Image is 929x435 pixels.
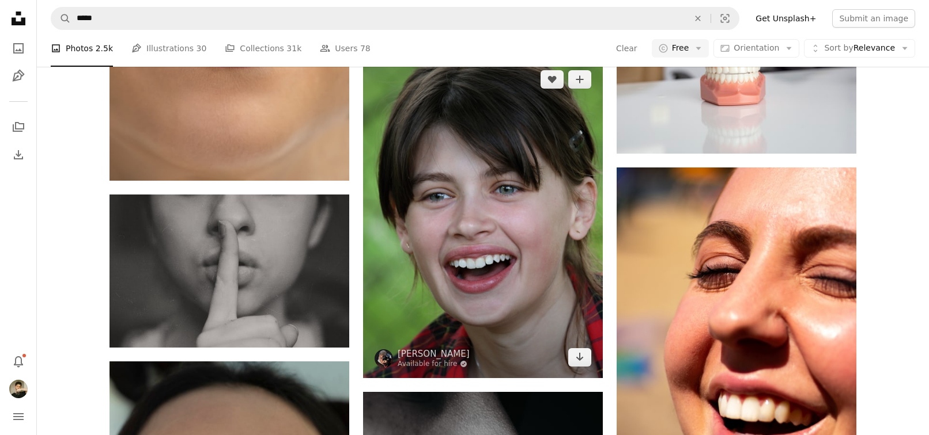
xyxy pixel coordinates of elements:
form: Find visuals sitewide [51,7,739,30]
span: 30 [197,42,207,55]
a: Illustrations [7,64,30,87]
button: Clear [615,39,638,58]
a: Photos [7,37,30,60]
span: Relevance [824,43,895,54]
img: Go to Eduard Labár's profile [375,349,393,368]
a: Download [568,348,591,367]
a: Home — Unsplash [7,7,30,32]
span: 31k [286,42,301,55]
button: Sort byRelevance [804,39,915,58]
span: Orientation [734,43,779,52]
a: Get Unsplash+ [749,9,823,28]
a: Collections [7,116,30,139]
a: [PERSON_NAME] [398,348,470,360]
button: Submit an image [832,9,915,28]
button: Like [541,70,564,89]
span: Free [672,43,689,54]
a: Illustrations 30 [131,30,206,67]
button: Clear [685,7,711,29]
a: Users 78 [320,30,371,67]
button: Search Unsplash [51,7,71,29]
span: Sort by [824,43,853,52]
a: Download History [7,143,30,166]
a: smiling boy in blue shirt [617,341,856,352]
img: grayscale photo of woman doing silent hand sign [109,194,349,348]
button: Notifications [7,350,30,373]
button: Add to Collection [568,70,591,89]
a: grayscale photo of woman doing silent hand sign [109,266,349,276]
a: smiling girl in red and black shirt [363,213,603,223]
button: Menu [7,405,30,428]
button: Profile [7,377,30,400]
span: 78 [360,42,371,55]
a: Available for hire [398,360,470,369]
button: Orientation [713,39,799,58]
img: smiling girl in red and black shirt [363,59,603,378]
a: Collections 31k [225,30,301,67]
a: orange plastic container on white table [617,68,856,79]
button: Free [652,39,709,58]
img: Avatar of user Andre [9,380,28,398]
button: Visual search [711,7,739,29]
